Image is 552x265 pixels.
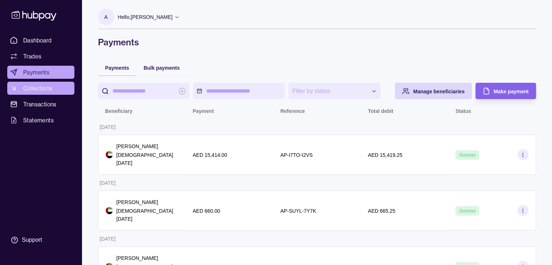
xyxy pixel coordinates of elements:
span: Statements [23,116,54,125]
span: Success [459,152,475,158]
p: [DATE] [100,124,116,130]
p: Status [455,108,471,114]
p: [PERSON_NAME] [116,142,178,150]
p: Hello, [PERSON_NAME] [118,13,173,21]
p: Reference [280,108,305,114]
span: Manage beneficiaries [413,89,465,94]
button: Manage beneficiaries [395,83,472,99]
a: Statements [7,114,74,127]
span: Make payment [494,89,528,94]
button: Make payment [475,83,536,99]
span: Payments [23,68,49,77]
h1: Payments [98,36,536,48]
img: ae [106,207,113,214]
a: Collections [7,82,74,95]
div: Support [22,236,42,244]
p: [DEMOGRAPHIC_DATA] [DATE] [116,207,178,223]
a: Dashboard [7,34,74,47]
span: Success [459,208,475,213]
p: [DATE] [100,180,116,186]
p: [DATE] [100,236,116,242]
a: Payments [7,66,74,79]
p: AED 665.25 [368,208,396,214]
p: Payment [193,108,214,114]
p: AED 15,419.25 [368,152,402,158]
p: [DEMOGRAPHIC_DATA] [DATE] [116,151,178,167]
p: [PERSON_NAME] [116,254,178,262]
img: ae [106,151,113,158]
p: AP-SUYL-7Y7K [280,208,316,214]
span: Dashboard [23,36,52,45]
span: Transactions [23,100,57,109]
p: [PERSON_NAME] [116,198,178,206]
p: AP-I7TO-I2VS [280,152,312,158]
span: Bulk payments [144,65,180,71]
span: Collections [23,84,52,93]
p: AED 15,414.00 [193,152,227,158]
a: Support [7,232,74,248]
p: Beneficiary [105,108,132,114]
p: AED 660.00 [193,208,220,214]
a: Trades [7,50,74,63]
span: Trades [23,52,41,61]
p: A [104,13,107,21]
span: Payments [105,65,129,71]
input: search [113,83,175,99]
a: Transactions [7,98,74,111]
p: Total debit [368,108,393,114]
